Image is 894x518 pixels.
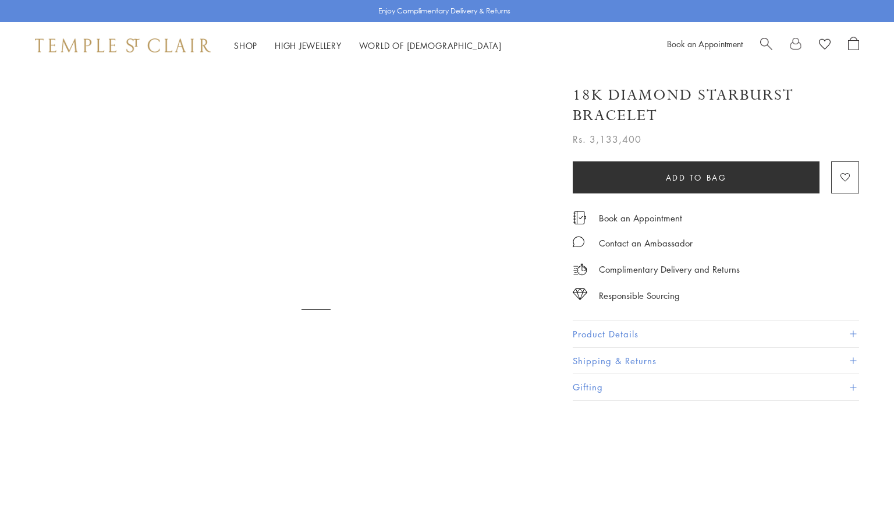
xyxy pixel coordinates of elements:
span: Rs. 3,133,400 [573,132,641,147]
button: Gifting [573,374,859,400]
a: Search [760,37,772,54]
img: icon_delivery.svg [573,262,587,277]
button: Add to bag [573,161,819,193]
h1: 18K Diamond Starburst Bracelet [573,85,859,126]
a: Book an Appointment [599,212,682,224]
nav: Main navigation [234,38,502,53]
a: Open Shopping Bag [848,37,859,54]
a: World of [DEMOGRAPHIC_DATA]World of [DEMOGRAPHIC_DATA] [359,40,502,51]
a: ShopShop [234,40,257,51]
button: Shipping & Returns [573,348,859,374]
div: Contact an Ambassador [599,236,693,251]
a: High JewelleryHigh Jewellery [275,40,342,51]
a: Book an Appointment [667,38,743,50]
img: icon_appointment.svg [573,211,587,224]
a: View Wishlist [819,37,831,54]
img: MessageIcon-01_2.svg [573,236,584,248]
p: Enjoy Complimentary Delivery & Returns [378,5,510,17]
button: Product Details [573,321,859,347]
img: icon_sourcing.svg [573,288,587,300]
p: Complimentary Delivery and Returns [599,262,740,277]
img: Temple St. Clair [35,38,211,52]
div: Responsible Sourcing [599,288,680,303]
span: Add to bag [666,171,727,184]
